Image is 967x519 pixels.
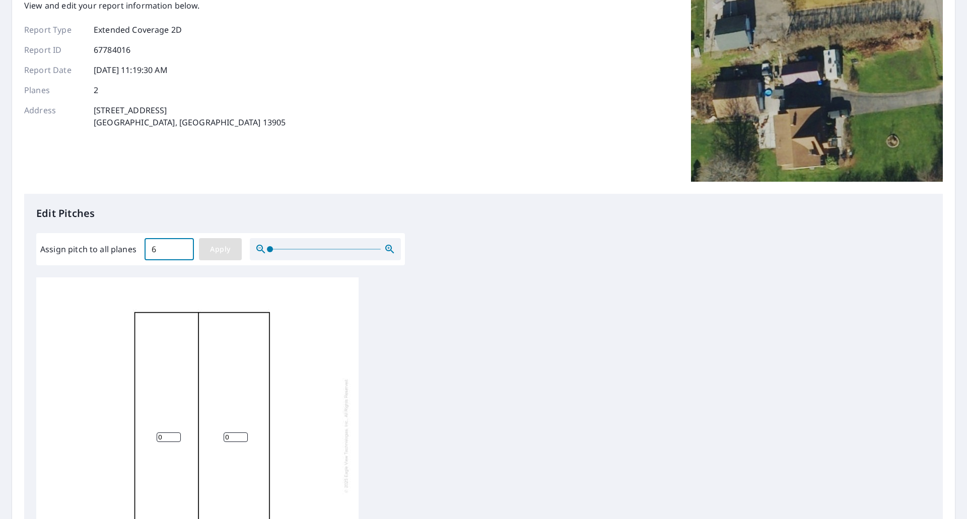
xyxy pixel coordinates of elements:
p: Report ID [24,44,85,56]
p: Address [24,104,85,128]
p: Report Date [24,64,85,76]
input: 00.0 [145,235,194,263]
p: 67784016 [94,44,130,56]
label: Assign pitch to all planes [40,243,136,255]
p: Edit Pitches [36,206,931,221]
p: Report Type [24,24,85,36]
span: Apply [207,243,234,256]
p: Planes [24,84,85,96]
p: [DATE] 11:19:30 AM [94,64,168,76]
button: Apply [199,238,242,260]
p: 2 [94,84,98,96]
p: [STREET_ADDRESS] [GEOGRAPHIC_DATA], [GEOGRAPHIC_DATA] 13905 [94,104,286,128]
p: Extended Coverage 2D [94,24,182,36]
